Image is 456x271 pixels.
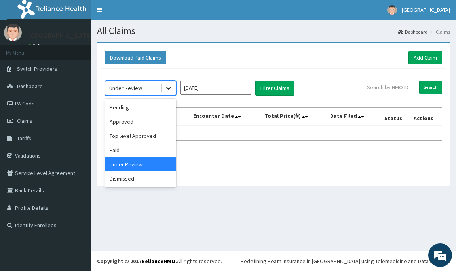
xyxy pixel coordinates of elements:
[410,108,442,126] th: Actions
[105,51,166,64] button: Download Paid Claims
[180,81,251,95] input: Select Month and Year
[17,83,43,90] span: Dashboard
[28,32,93,39] p: [GEOGRAPHIC_DATA]
[4,24,22,41] img: User Image
[97,258,177,265] strong: Copyright © 2017 .
[327,108,381,126] th: Date Filed
[91,251,456,271] footer: All rights reserved.
[105,143,176,157] div: Paid
[105,115,176,129] div: Approved
[241,257,450,265] div: Redefining Heath Insurance in [GEOGRAPHIC_DATA] using Telemedicine and Data Science!
[398,28,427,35] a: Dashboard
[408,51,442,64] a: Add Claim
[362,81,416,94] input: Search by HMO ID
[381,108,410,126] th: Status
[387,5,397,15] img: User Image
[105,100,176,115] div: Pending
[17,135,31,142] span: Tariffs
[255,81,294,96] button: Filter Claims
[17,65,57,72] span: Switch Providers
[190,108,261,126] th: Encounter Date
[419,81,442,94] input: Search
[105,171,176,186] div: Dismissed
[105,157,176,171] div: Under Review
[402,6,450,13] span: [GEOGRAPHIC_DATA]
[109,84,142,92] div: Under Review
[97,26,450,36] h1: All Claims
[17,117,32,124] span: Claims
[28,43,47,49] a: Online
[105,129,176,143] div: Top level Approved
[428,28,450,35] li: Claims
[261,108,327,126] th: Total Price(₦)
[141,258,175,265] a: RelianceHMO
